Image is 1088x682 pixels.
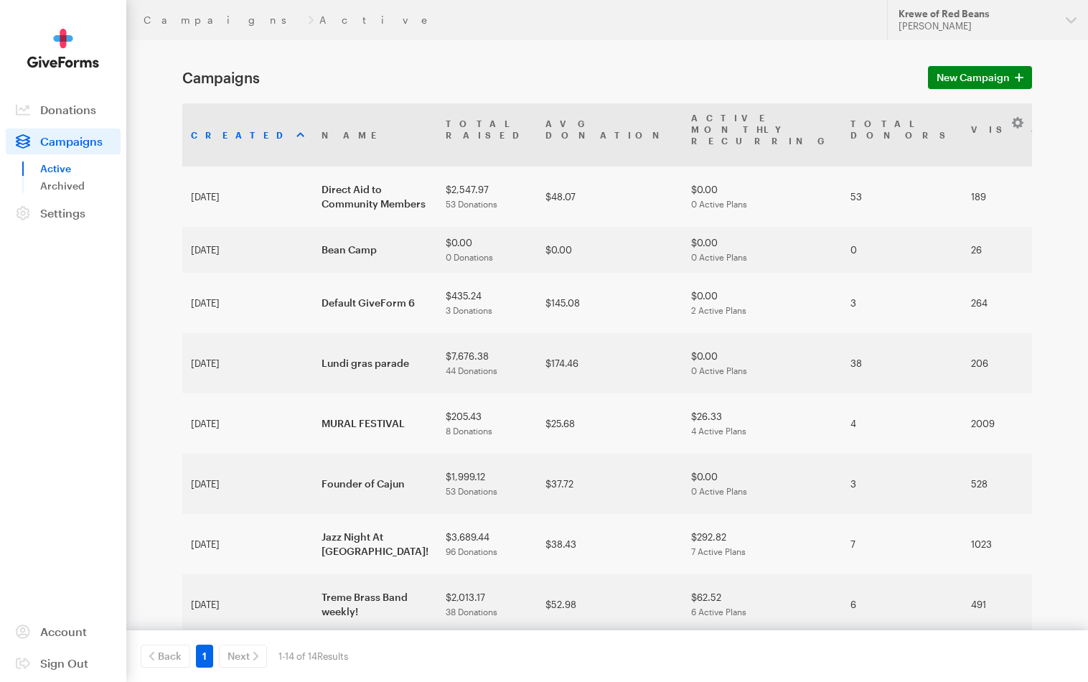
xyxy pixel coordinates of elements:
[40,103,96,116] span: Donations
[683,454,842,514] td: $0.00
[278,645,348,668] div: 1-14 of 14
[691,365,747,375] span: 0 Active Plans
[437,454,537,514] td: $1,999.12
[182,69,911,86] h1: Campaigns
[683,574,842,635] td: $62.52
[683,514,842,574] td: $292.82
[683,167,842,227] td: $0.00
[928,66,1032,89] a: New Campaign
[537,454,683,514] td: $37.72
[437,514,537,574] td: $3,689.44
[962,333,1054,393] td: 206
[313,393,437,454] td: MURAL FESTIVAL
[691,546,746,556] span: 7 Active Plans
[842,454,962,514] td: 3
[962,393,1054,454] td: 2009
[683,103,842,167] th: Active MonthlyRecurring: activate to sort column ascending
[842,103,962,167] th: TotalDonors: activate to sort column ascending
[313,333,437,393] td: Lundi gras parade
[446,252,493,262] span: 0 Donations
[6,129,121,154] a: Campaigns
[182,514,313,574] td: [DATE]
[691,252,747,262] span: 0 Active Plans
[537,333,683,393] td: $174.46
[313,227,437,273] td: Bean Camp
[437,227,537,273] td: $0.00
[437,574,537,635] td: $2,013.17
[27,29,99,68] img: GiveForms
[40,134,103,148] span: Campaigns
[962,167,1054,227] td: 189
[437,273,537,333] td: $435.24
[446,365,497,375] span: 44 Donations
[182,574,313,635] td: [DATE]
[842,393,962,454] td: 4
[446,305,492,315] span: 3 Donations
[937,69,1010,86] span: New Campaign
[313,273,437,333] td: Default GiveForm 6
[437,333,537,393] td: $7,676.38
[182,393,313,454] td: [DATE]
[842,227,962,273] td: 0
[144,14,302,26] a: Campaigns
[40,177,121,195] a: Archived
[313,454,437,514] td: Founder of Cajun
[182,103,313,167] th: Created: activate to sort column ascending
[317,650,348,662] span: Results
[962,574,1054,635] td: 491
[842,273,962,333] td: 3
[40,160,121,177] a: Active
[899,8,1054,20] div: Krewe of Red Beans
[182,227,313,273] td: [DATE]
[683,393,842,454] td: $26.33
[537,227,683,273] td: $0.00
[313,103,437,167] th: Name: activate to sort column ascending
[446,426,492,436] span: 8 Donations
[842,333,962,393] td: 38
[40,625,87,638] span: Account
[182,333,313,393] td: [DATE]
[446,199,497,209] span: 53 Donations
[182,167,313,227] td: [DATE]
[537,103,683,167] th: AvgDonation: activate to sort column ascending
[40,656,88,670] span: Sign Out
[537,273,683,333] td: $145.08
[691,486,747,496] span: 0 Active Plans
[962,454,1054,514] td: 528
[313,574,437,635] td: Treme Brass Band weekly!
[437,393,537,454] td: $205.43
[691,607,746,617] span: 6 Active Plans
[313,167,437,227] td: Direct Aid to Community Members
[437,103,537,167] th: TotalRaised: activate to sort column ascending
[691,305,746,315] span: 2 Active Plans
[446,546,497,556] span: 96 Donations
[313,514,437,574] td: Jazz Night At [GEOGRAPHIC_DATA]!
[6,650,121,676] a: Sign Out
[182,273,313,333] td: [DATE]
[842,514,962,574] td: 7
[182,454,313,514] td: [DATE]
[40,206,85,220] span: Settings
[683,227,842,273] td: $0.00
[537,574,683,635] td: $52.98
[962,227,1054,273] td: 26
[962,103,1054,167] th: Visits: activate to sort column ascending
[683,273,842,333] td: $0.00
[537,514,683,574] td: $38.43
[691,199,747,209] span: 0 Active Plans
[962,273,1054,333] td: 264
[446,607,497,617] span: 38 Donations
[437,167,537,227] td: $2,547.97
[446,486,497,496] span: 53 Donations
[6,97,121,123] a: Donations
[683,333,842,393] td: $0.00
[6,619,121,645] a: Account
[962,514,1054,574] td: 1023
[537,393,683,454] td: $25.68
[537,167,683,227] td: $48.07
[691,426,746,436] span: 4 Active Plans
[842,574,962,635] td: 6
[6,200,121,226] a: Settings
[899,20,1054,32] div: [PERSON_NAME]
[842,167,962,227] td: 53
